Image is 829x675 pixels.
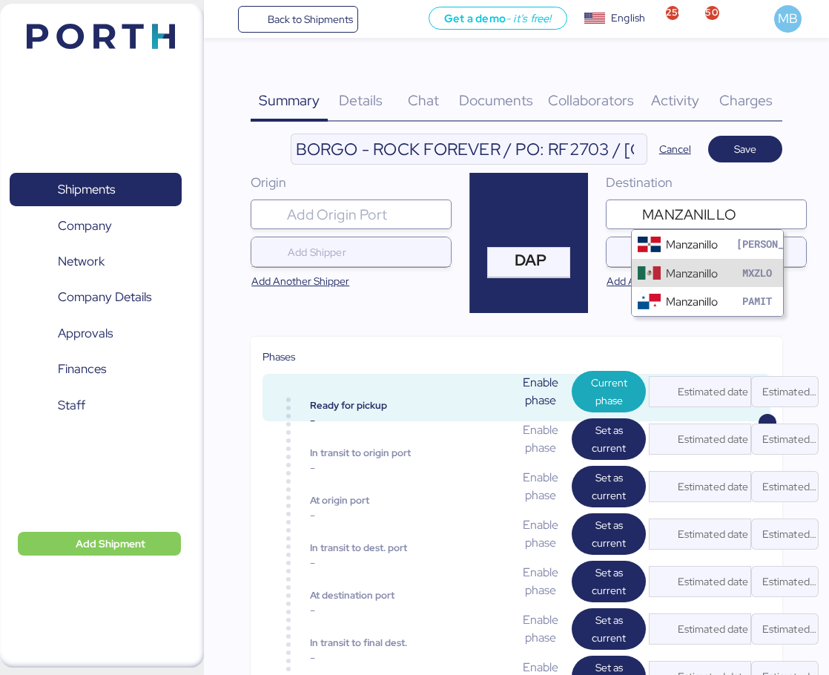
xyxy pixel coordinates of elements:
span: Finances [58,358,106,380]
span: Charges [719,90,773,110]
div: Manzanillo [666,236,718,253]
div: English [611,10,645,26]
a: Staff [10,389,182,423]
a: Company Details [10,280,182,315]
span: Company [58,215,112,237]
a: Finances [10,352,182,386]
a: Company [10,208,182,243]
span: MB [778,9,798,28]
span: Set as current [584,611,634,647]
input: Estimated hour [752,519,818,549]
span: Documents [459,90,533,110]
span: Shipments [58,179,115,200]
input: Add Shipper [285,243,424,261]
a: Shipments [10,173,182,207]
button: Menu [213,7,238,32]
span: Enable phase [515,564,566,599]
div: MXZLO [736,266,777,281]
div: [PERSON_NAME] [736,237,777,252]
button: Save [708,136,782,162]
span: Add Shipment [76,535,145,553]
span: Set as current [584,564,634,599]
button: Set as current [572,608,646,650]
span: DAP [515,254,546,267]
button: Set as current [572,513,646,555]
div: In transit to origin port [310,448,488,458]
span: Enable phase [515,469,566,504]
span: Add Another Shipper [251,272,349,290]
span: Set as current [584,421,634,457]
button: Add Another Consignee [595,268,730,294]
span: Enable phase [515,611,566,647]
span: Enable phase [515,516,566,552]
span: Collaborators [548,90,634,110]
div: At origin port [310,495,488,506]
input: Estimated hour [752,377,818,406]
input: Add Destination Port [639,205,800,223]
button: Set as current [572,466,646,507]
div: In transit to dest. port [310,543,488,553]
span: Chat [408,90,439,110]
button: Add Shipment [18,532,181,556]
span: Current phase [584,374,634,409]
button: Set as current [572,418,646,460]
button: Cancel [647,136,703,162]
button: Set as current [572,561,646,602]
span: Approvals [58,323,113,344]
span: Set as current [584,469,634,504]
a: Network [10,245,182,279]
span: Add Another Consignee [607,272,719,290]
span: Details [339,90,383,110]
input: Add Origin Port [284,205,445,223]
div: Destination [606,173,807,192]
div: Manzanillo [666,293,718,310]
span: Staff [58,395,85,416]
button: Add Another Shipper [240,268,361,294]
div: PAMIT [736,294,777,309]
div: Manzanillo [666,265,718,282]
div: In transit to final dest. [310,638,488,648]
button: Current phase [572,371,646,412]
span: Activity [651,90,699,110]
div: At destination port [310,590,488,601]
span: Company Details [58,286,151,308]
span: Save [734,140,756,158]
div: Origin [251,173,452,192]
input: Estimated hour [752,567,818,596]
input: Estimated hour [752,424,818,454]
span: Cancel [659,140,691,158]
a: Approvals [10,317,182,351]
span: Back to Shipments [268,10,353,28]
span: Set as current [584,516,634,552]
div: Phases [262,349,770,365]
span: Enable phase [515,421,566,457]
a: Back to Shipments [238,6,359,33]
span: Summary [259,90,320,110]
span: Network [58,251,105,272]
input: Estimated hour [752,472,818,501]
div: Ready for pickup [310,401,488,411]
input: Estimated hour [752,614,818,644]
span: Enable phase [515,374,566,409]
